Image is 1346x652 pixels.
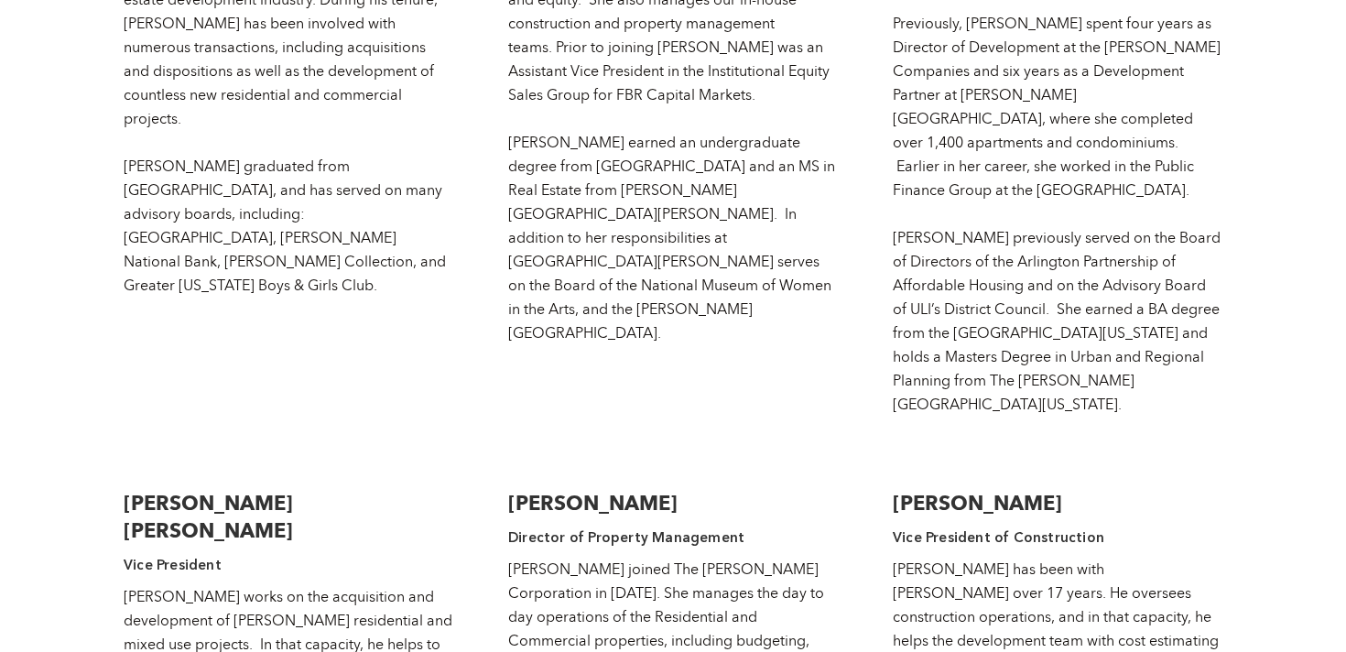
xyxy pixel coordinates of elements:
h4: Vice President of Construction [893,527,1222,549]
h4: Director of Property Management [508,527,838,549]
strong: [PERSON_NAME] [893,494,1062,514]
h3: [PERSON_NAME] [PERSON_NAME] [124,490,453,545]
h3: [PERSON_NAME] [508,490,838,517]
h4: Vice President [124,554,453,576]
